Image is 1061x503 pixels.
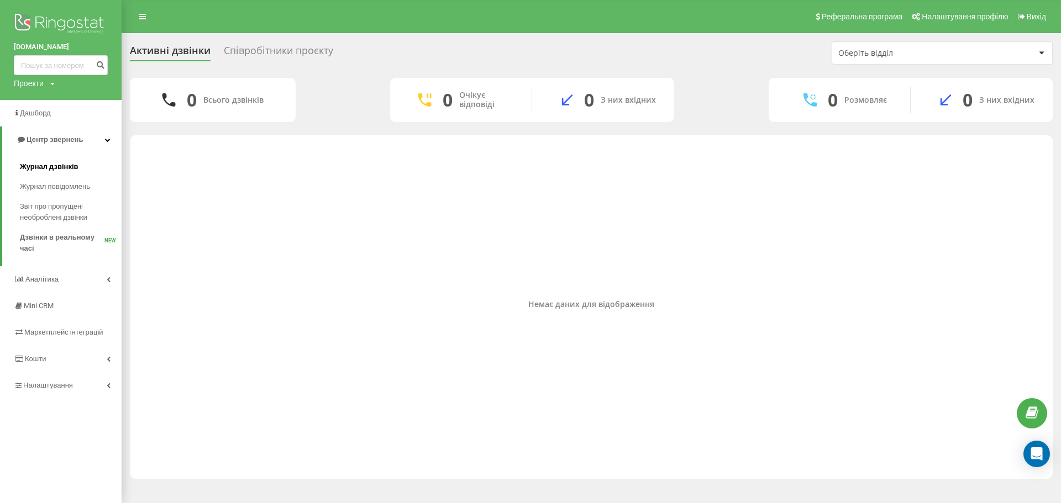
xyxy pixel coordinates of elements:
div: Активні дзвінки [130,45,211,62]
div: Всього дзвінків [203,96,264,105]
span: Вихід [1027,12,1046,21]
a: Журнал повідомлень [20,177,122,197]
div: Розмовляє [844,96,887,105]
div: Очікує відповіді [459,91,515,109]
span: Налаштування [23,381,73,389]
div: Немає даних для відображення [139,300,1044,309]
span: Аналiтика [25,275,59,283]
span: Журнал дзвінків [20,161,78,172]
div: Проекти [14,78,44,89]
a: Звіт про пропущені необроблені дзвінки [20,197,122,227]
span: Реферальна програма [822,12,903,21]
span: Маркетплейс інтеграцій [24,328,103,336]
a: Дзвінки в реальному часіNEW [20,227,122,258]
div: З них вхідних [601,96,656,105]
div: 0 [187,89,197,110]
a: Журнал дзвінків [20,157,122,177]
span: Налаштування профілю [922,12,1008,21]
input: Пошук за номером [14,55,108,75]
span: Дашборд [20,109,51,117]
div: 0 [584,89,594,110]
span: Журнал повідомлень [20,181,90,192]
div: 0 [963,89,973,110]
a: [DOMAIN_NAME] [14,41,108,52]
div: З них вхідних [979,96,1034,105]
span: Кошти [25,354,46,363]
div: 0 [828,89,838,110]
a: Центр звернень [2,126,122,153]
div: 0 [443,89,453,110]
span: Mini CRM [24,301,54,310]
span: Звіт про пропущені необроблені дзвінки [20,201,116,223]
img: Ringostat logo [14,11,108,39]
span: Центр звернень [27,135,83,144]
span: Дзвінки в реальному часі [20,232,104,254]
div: Open Intercom Messenger [1023,441,1050,467]
div: Оберіть відділ [838,49,970,58]
div: Співробітники проєкту [224,45,333,62]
